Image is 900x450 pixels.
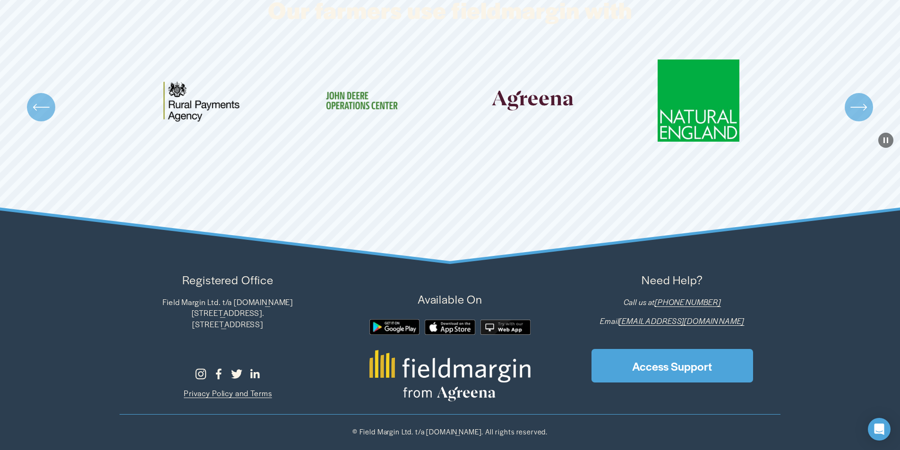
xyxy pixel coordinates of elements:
[619,315,744,327] a: [EMAIL_ADDRESS][DOMAIN_NAME]
[564,272,780,289] p: Need Help?
[878,133,893,148] button: Pause Background
[195,368,206,380] a: Instagram
[249,368,260,380] a: LinkedIn
[655,297,721,308] a: [PHONE_NUMBER]
[624,297,655,307] em: Call us at
[120,297,336,330] p: Field Margin Ltd. t/a [DOMAIN_NAME] [STREET_ADDRESS]. [STREET_ADDRESS]
[600,315,619,326] em: Email
[591,349,753,382] a: Access Support
[120,272,336,289] p: Registered Office
[231,368,242,380] a: Twitter
[845,93,873,121] button: Next
[120,427,781,437] p: © Field Margin Ltd. t/a [DOMAIN_NAME]. All rights reserved.
[27,93,55,121] button: Previous
[342,291,558,308] p: Available On
[184,388,272,399] a: Privacy Policy and Terms
[213,368,224,380] a: Facebook
[868,418,891,441] div: Open Intercom Messenger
